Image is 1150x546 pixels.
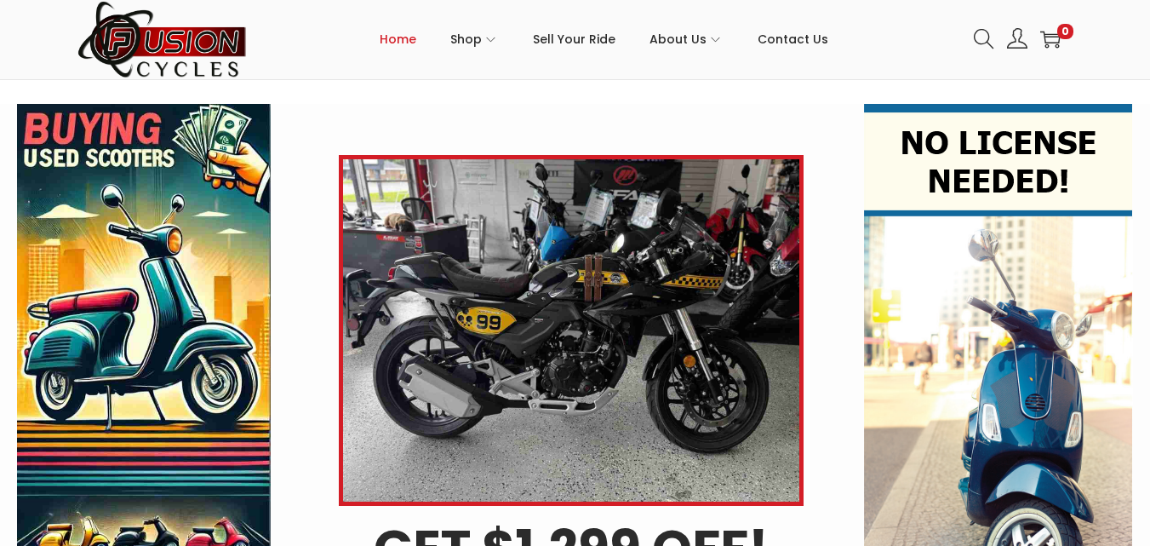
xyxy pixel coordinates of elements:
a: Contact Us [758,1,828,78]
nav: Primary navigation [248,1,961,78]
span: About Us [649,18,707,60]
a: Sell Your Ride [533,1,615,78]
span: Sell Your Ride [533,18,615,60]
a: 0 [1040,29,1061,49]
span: Shop [450,18,482,60]
a: About Us [649,1,724,78]
span: Home [380,18,416,60]
a: Shop [450,1,499,78]
a: Home [380,1,416,78]
span: Contact Us [758,18,828,60]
